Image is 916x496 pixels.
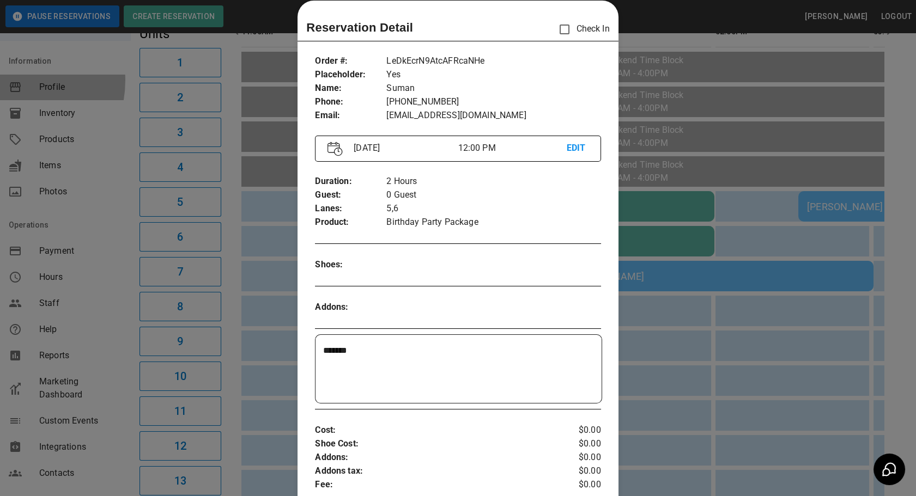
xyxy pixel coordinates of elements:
[315,95,386,109] p: Phone :
[553,18,609,41] p: Check In
[315,216,386,229] p: Product :
[553,424,600,437] p: $0.00
[567,142,589,155] p: EDIT
[315,437,553,451] p: Shoe Cost :
[386,188,600,202] p: 0 Guest
[386,109,600,123] p: [EMAIL_ADDRESS][DOMAIN_NAME]
[386,216,600,229] p: Birthday Party Package
[458,142,566,155] p: 12:00 PM
[386,175,600,188] p: 2 Hours
[327,142,343,156] img: Vector
[306,19,413,36] p: Reservation Detail
[315,175,386,188] p: Duration :
[386,54,600,68] p: LeDkEcrN9AtcAFRcaNHe
[315,424,553,437] p: Cost :
[553,451,600,464] p: $0.00
[553,464,600,478] p: $0.00
[315,451,553,464] p: Addons :
[386,82,600,95] p: Suman
[315,68,386,82] p: Placeholder :
[386,68,600,82] p: Yes
[315,188,386,202] p: Guest :
[386,202,600,216] p: 5,6
[315,82,386,95] p: Name :
[315,478,553,492] p: Fee :
[315,301,386,314] p: Addons :
[315,464,553,478] p: Addons tax :
[315,258,386,272] p: Shoes :
[386,95,600,109] p: [PHONE_NUMBER]
[315,202,386,216] p: Lanes :
[349,142,458,155] p: [DATE]
[553,478,600,492] p: $0.00
[553,437,600,451] p: $0.00
[315,54,386,68] p: Order # :
[315,109,386,123] p: Email :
